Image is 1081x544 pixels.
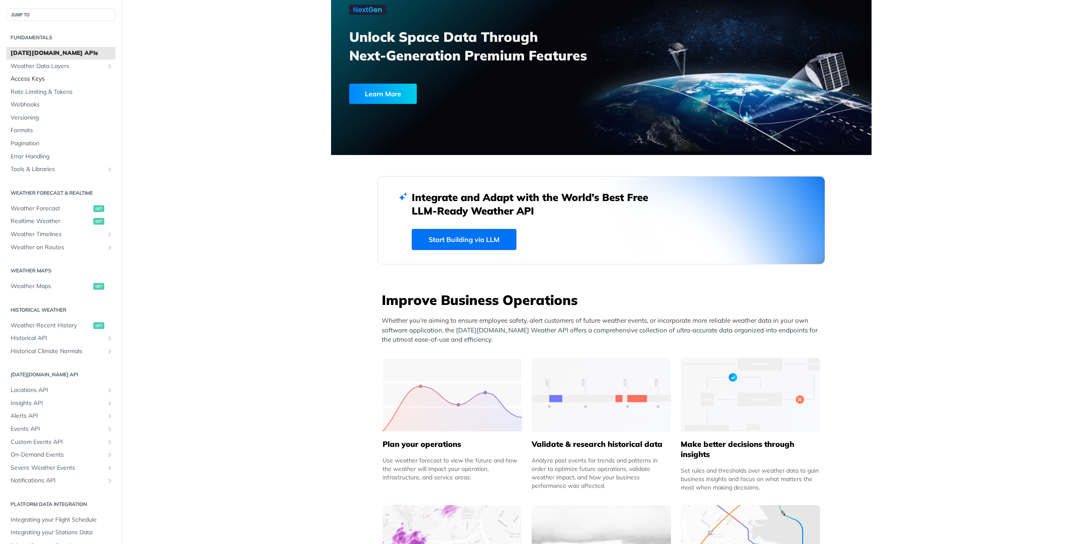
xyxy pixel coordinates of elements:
[6,47,115,60] a: [DATE][DOMAIN_NAME] APIs
[106,166,113,173] button: Show subpages for Tools & Libraries
[6,526,115,539] a: Integrating your Stations Data
[11,516,113,524] span: Integrating your Flight Schedule
[6,189,115,197] h2: Weather Forecast & realtime
[11,75,113,83] span: Access Keys
[11,386,104,394] span: Locations API
[11,204,91,213] span: Weather Forecast
[412,229,516,250] a: Start Building via LLM
[11,451,104,459] span: On-Demand Events
[412,190,661,218] h2: Integrate and Adapt with the World’s Best Free LLM-Ready Weather API
[93,322,104,329] span: get
[11,152,113,161] span: Error Handling
[106,348,113,355] button: Show subpages for Historical Climate Normals
[532,456,671,490] div: Analyze past events for trends and patterns in order to optimize future operations, validate weat...
[11,101,113,109] span: Webhooks
[106,452,113,458] button: Show subpages for On-Demand Events
[6,86,115,98] a: Rate Limiting & Tokens
[6,241,115,254] a: Weather on RoutesShow subpages for Weather on Routes
[11,282,91,291] span: Weather Maps
[6,137,115,150] a: Pagination
[6,98,115,111] a: Webhooks
[106,426,113,432] button: Show subpages for Events API
[106,387,113,394] button: Show subpages for Locations API
[6,384,115,397] a: Locations APIShow subpages for Locations API
[11,425,104,433] span: Events API
[11,139,113,148] span: Pagination
[106,244,113,251] button: Show subpages for Weather on Routes
[11,334,104,343] span: Historical API
[681,466,820,492] div: Set rules and thresholds over weather data to gain business insights and focus on what matters th...
[6,267,115,275] h2: Weather Maps
[6,228,115,241] a: Weather TimelinesShow subpages for Weather Timelines
[6,34,115,41] h2: Fundamentals
[93,218,104,225] span: get
[6,345,115,358] a: Historical Climate NormalsShow subpages for Historical Climate Normals
[11,88,113,96] span: Rate Limiting & Tokens
[6,449,115,461] a: On-Demand EventsShow subpages for On-Demand Events
[681,358,820,432] img: a22d113-group-496-32x.svg
[6,8,115,21] button: JUMP TO
[383,439,522,449] h5: Plan your operations
[106,335,113,342] button: Show subpages for Historical API
[11,321,91,330] span: Weather Recent History
[11,49,113,57] span: [DATE][DOMAIN_NAME] APIs
[106,400,113,407] button: Show subpages for Insights API
[349,27,611,65] h3: Unlock Space Data Through Next-Generation Premium Features
[349,84,417,104] div: Learn More
[6,202,115,215] a: Weather Forecastget
[382,291,825,309] h3: Improve Business Operations
[6,397,115,410] a: Insights APIShow subpages for Insights API
[106,477,113,484] button: Show subpages for Notifications API
[349,84,558,104] a: Learn More
[11,347,104,356] span: Historical Climate Normals
[382,316,825,345] p: Whether you’re aiming to ensure employee safety, alert customers of future weather events, or inc...
[93,283,104,290] span: get
[11,126,113,135] span: Formats
[11,243,104,252] span: Weather on Routes
[6,280,115,293] a: Weather Mapsget
[681,439,820,460] h5: Make better decisions through insights
[11,412,104,420] span: Alerts API
[11,114,113,122] span: Versioning
[6,306,115,314] h2: Historical Weather
[6,319,115,332] a: Weather Recent Historyget
[6,436,115,449] a: Custom Events APIShow subpages for Custom Events API
[6,60,115,73] a: Weather Data LayersShow subpages for Weather Data Layers
[6,462,115,474] a: Severe Weather EventsShow subpages for Severe Weather Events
[349,5,386,15] img: NextGen
[106,439,113,446] button: Show subpages for Custom Events API
[106,413,113,419] button: Show subpages for Alerts API
[6,73,115,85] a: Access Keys
[106,231,113,238] button: Show subpages for Weather Timelines
[106,63,113,70] button: Show subpages for Weather Data Layers
[6,124,115,137] a: Formats
[6,474,115,487] a: Notifications APIShow subpages for Notifications API
[6,215,115,228] a: Realtime Weatherget
[11,528,113,537] span: Integrating your Stations Data
[11,230,104,239] span: Weather Timelines
[6,150,115,163] a: Error Handling
[532,439,671,449] h5: Validate & research historical data
[6,410,115,422] a: Alerts APIShow subpages for Alerts API
[11,476,104,485] span: Notifications API
[6,514,115,526] a: Integrating your Flight Schedule
[6,500,115,508] h2: Platform DATA integration
[11,165,104,174] span: Tools & Libraries
[6,163,115,176] a: Tools & LibrariesShow subpages for Tools & Libraries
[93,205,104,212] span: get
[11,438,104,446] span: Custom Events API
[106,465,113,471] button: Show subpages for Severe Weather Events
[6,332,115,345] a: Historical APIShow subpages for Historical API
[532,358,671,432] img: 13d7ca0-group-496-2.svg
[6,423,115,435] a: Events APIShow subpages for Events API
[11,464,104,472] span: Severe Weather Events
[6,112,115,124] a: Versioning
[11,62,104,71] span: Weather Data Layers
[11,217,91,226] span: Realtime Weather
[11,399,104,408] span: Insights API
[6,371,115,378] h2: [DATE][DOMAIN_NAME] API
[383,358,522,432] img: 39565e8-group-4962x.svg
[383,456,522,481] div: Use weather forecast to view the future and how the weather will impact your operation, infrastru...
